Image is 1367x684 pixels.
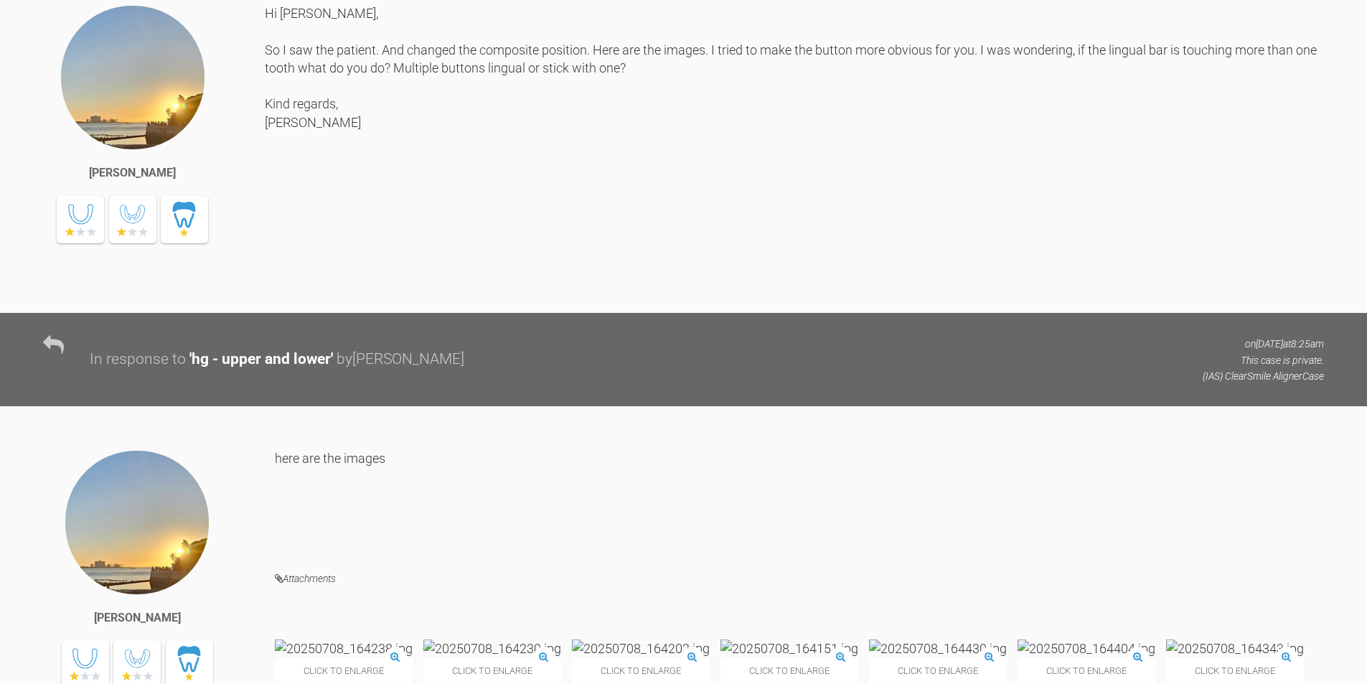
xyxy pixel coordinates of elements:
span: Click to enlarge [869,658,1007,683]
img: 20250708_164230.jpg [423,640,561,657]
div: [PERSON_NAME] [89,164,176,182]
span: Click to enlarge [275,658,413,683]
img: 20250708_164151.jpg [720,640,858,657]
p: This case is private. [1203,352,1324,368]
div: here are the images [275,449,1324,549]
div: [PERSON_NAME] [94,609,181,627]
img: 20250708_164430.jpg [869,640,1007,657]
img: Bernadette Ssentoogo [64,449,210,596]
span: Click to enlarge [1018,658,1155,683]
span: Click to enlarge [1166,658,1304,683]
img: 20250708_164343.jpg [1166,640,1304,657]
span: Click to enlarge [423,658,561,683]
div: ' hg - upper and lower ' [189,347,333,372]
span: Click to enlarge [572,658,710,683]
p: (IAS) ClearSmile Aligner Case [1203,368,1324,384]
p: on [DATE] at 8:25am [1203,336,1324,352]
img: 20250708_164404.jpg [1018,640,1155,657]
div: by [PERSON_NAME] [337,347,464,372]
span: Click to enlarge [720,658,858,683]
div: Hi [PERSON_NAME], So I saw the patient. And changed the composite position. Here are the images. ... [265,4,1324,291]
img: Bernadette Ssentoogo [60,4,206,151]
img: 20250708_164238.jpg [275,640,413,657]
h4: Attachments [275,570,1324,588]
div: In response to [90,347,186,372]
img: 20250708_164202.jpg [572,640,710,657]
